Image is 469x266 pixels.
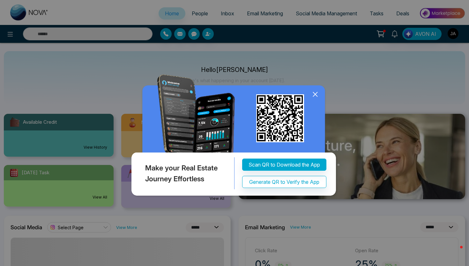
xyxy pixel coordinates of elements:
[256,94,304,142] img: qr_for_download_app.png
[242,159,326,171] button: Scan QR to Download the App
[242,176,326,188] button: Generate QR to Verify the App
[130,158,234,190] div: Make your Real Estate Journey Effortless
[130,74,339,199] img: QRModal
[447,244,463,260] iframe: Intercom live chat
